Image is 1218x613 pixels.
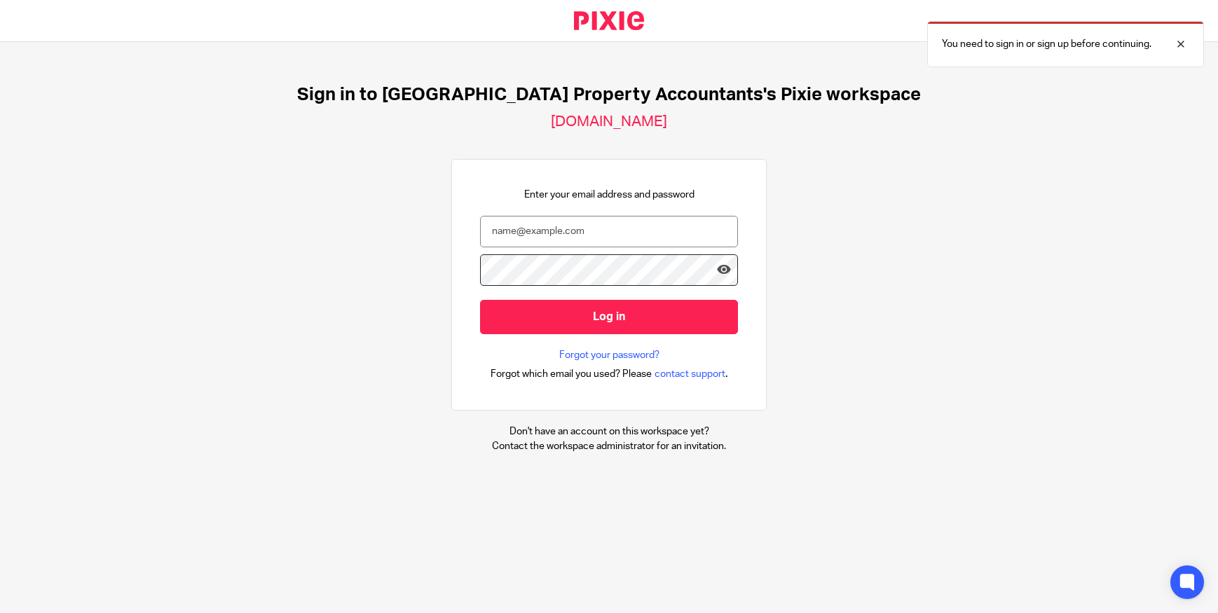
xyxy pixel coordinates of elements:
span: Forgot which email you used? Please [491,367,652,381]
p: You need to sign in or sign up before continuing. [942,37,1151,51]
p: Don't have an account on this workspace yet? [492,425,726,439]
p: Contact the workspace administrator for an invitation. [492,439,726,453]
div: . [491,366,728,382]
p: Enter your email address and password [524,188,694,202]
input: name@example.com [480,216,738,247]
h2: [DOMAIN_NAME] [551,113,667,131]
a: Forgot your password? [559,348,659,362]
input: Log in [480,300,738,334]
span: contact support [655,367,725,381]
h1: Sign in to [GEOGRAPHIC_DATA] Property Accountants's Pixie workspace [297,84,921,106]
